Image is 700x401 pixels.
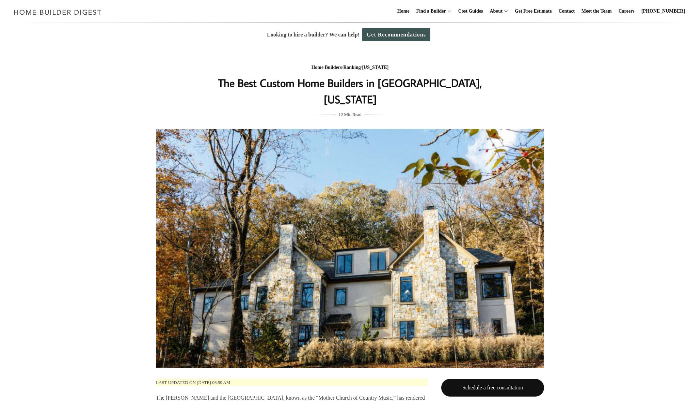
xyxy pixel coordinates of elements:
[616,0,637,22] a: Careers
[487,0,502,22] a: About
[214,63,486,72] div: / /
[343,65,361,70] a: Ranking
[579,0,615,22] a: Meet the Team
[156,379,428,387] p: Last updated on [DATE] 06:59 am
[512,0,555,22] a: Get Free Estimate
[556,0,577,22] a: Contact
[456,0,486,22] a: Cost Guides
[362,28,430,41] a: Get Recommendations
[214,75,486,107] h1: The Best Custom Home Builders in [GEOGRAPHIC_DATA], [US_STATE]
[311,65,342,70] a: Home Builders
[395,0,412,22] a: Home
[441,379,544,397] a: Schedule a free consultation
[362,65,388,70] a: [US_STATE]
[639,0,688,22] a: [PHONE_NUMBER]
[414,0,446,22] a: Find a Builder
[11,5,105,19] img: Home Builder Digest
[339,111,362,118] span: 12 Min Read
